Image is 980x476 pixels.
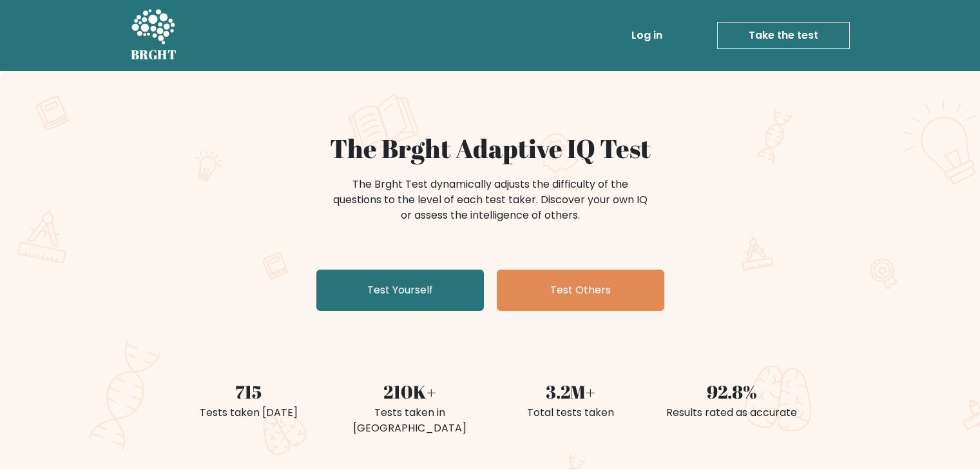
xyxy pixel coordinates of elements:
a: Take the test [717,22,850,49]
h5: BRGHT [131,47,177,63]
a: Test Yourself [316,270,484,311]
div: 210K+ [337,378,483,405]
a: Log in [626,23,668,48]
h1: The Brght Adaptive IQ Test [176,133,805,164]
div: Tests taken [DATE] [176,405,322,421]
div: 3.2M+ [498,378,644,405]
div: The Brght Test dynamically adjusts the difficulty of the questions to the level of each test take... [329,177,651,223]
div: 92.8% [659,378,805,405]
a: BRGHT [131,5,177,66]
div: Tests taken in [GEOGRAPHIC_DATA] [337,405,483,436]
div: 715 [176,378,322,405]
div: Total tests taken [498,405,644,421]
a: Test Others [497,270,664,311]
div: Results rated as accurate [659,405,805,421]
